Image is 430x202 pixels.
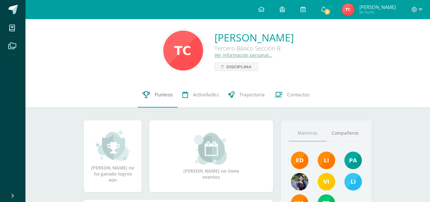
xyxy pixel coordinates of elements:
[155,91,173,98] span: Punteos
[215,63,258,71] a: Disciplina
[215,44,294,52] div: Tercero Básico Sección B
[138,82,178,108] a: Punteos
[178,82,223,108] a: Actividades
[291,152,308,169] img: f40e456500941b1b33f0807dd74ea5cf.png
[194,133,229,165] img: event_small.png
[215,31,294,44] a: [PERSON_NAME]
[344,152,362,169] img: 40c28ce654064086a0d3fb3093eec86e.png
[226,63,251,71] span: Disciplina
[318,173,335,191] img: 0ee4c74e6f621185b04bb9cfb72a2a5b.png
[359,4,396,10] span: [PERSON_NAME]
[344,173,362,191] img: 93ccdf12d55837f49f350ac5ca2a40a5.png
[326,125,364,141] a: Compañeros
[318,152,335,169] img: cefb4344c5418beef7f7b4a6cc3e812c.png
[180,133,243,180] div: [PERSON_NAME] no tiene eventos
[193,91,219,98] span: Actividades
[95,130,130,161] img: achievement_small.png
[215,52,272,58] a: Ver información personal...
[163,31,203,71] img: c339fca7c4651244935c32acff0ea8d0.png
[289,125,326,141] a: Maestros
[270,82,314,108] a: Contactos
[239,91,265,98] span: Trayectoria
[223,82,270,108] a: Trayectoria
[287,91,309,98] span: Contactos
[90,130,135,183] div: [PERSON_NAME] no ha ganado logros aún
[291,173,308,191] img: 9b17679b4520195df407efdfd7b84603.png
[342,3,355,16] img: 427d6b45988be05d04198d9509dcda7c.png
[359,10,396,15] span: Mi Perfil
[324,8,331,15] span: 8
